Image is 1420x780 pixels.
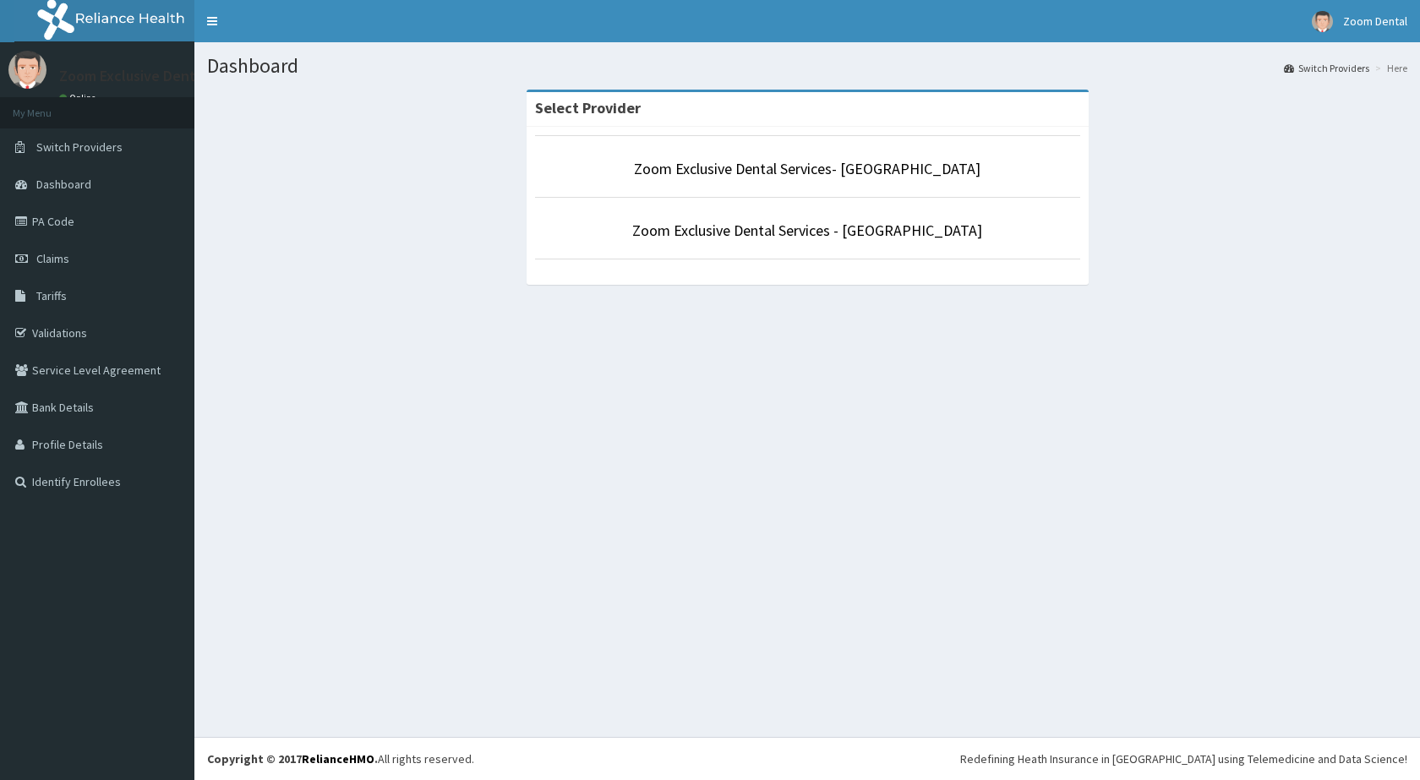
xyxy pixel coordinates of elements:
[194,737,1420,780] footer: All rights reserved.
[535,98,641,117] strong: Select Provider
[634,159,980,178] a: Zoom Exclusive Dental Services- [GEOGRAPHIC_DATA]
[1371,61,1407,75] li: Here
[59,68,320,84] p: Zoom Exclusive Dental Services Limited
[207,751,378,766] strong: Copyright © 2017 .
[302,751,374,766] a: RelianceHMO
[207,55,1407,77] h1: Dashboard
[59,92,100,104] a: Online
[36,177,91,192] span: Dashboard
[960,750,1407,767] div: Redefining Heath Insurance in [GEOGRAPHIC_DATA] using Telemedicine and Data Science!
[1343,14,1407,29] span: Zoom Dental
[1284,61,1369,75] a: Switch Providers
[8,51,46,89] img: User Image
[36,139,123,155] span: Switch Providers
[36,288,67,303] span: Tariffs
[36,251,69,266] span: Claims
[1312,11,1333,32] img: User Image
[632,221,982,240] a: Zoom Exclusive Dental Services - [GEOGRAPHIC_DATA]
